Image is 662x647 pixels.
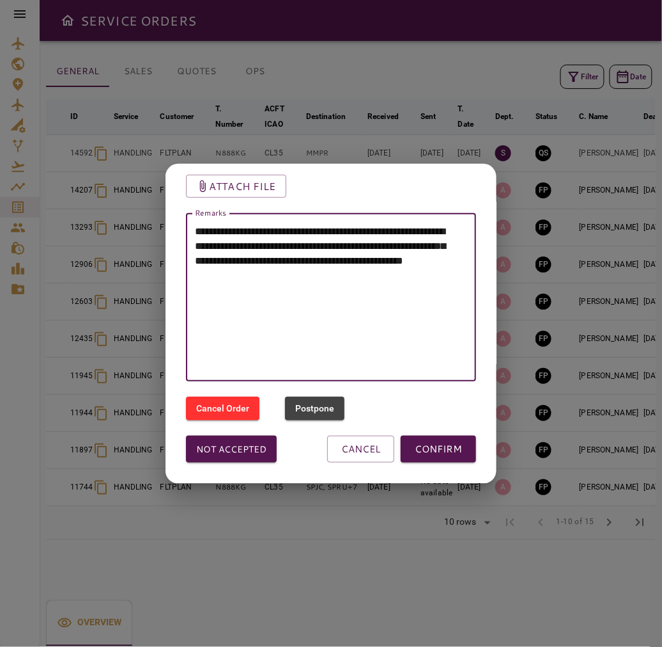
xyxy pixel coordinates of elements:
[209,179,276,194] p: Attach file
[186,436,277,463] button: Not accepted
[327,436,394,463] button: CANCEL
[186,175,286,198] button: Attach file
[401,436,476,463] button: CONFIRM
[186,397,259,420] button: Cancel Order
[195,207,226,218] label: Remarks
[285,397,344,420] button: Postpone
